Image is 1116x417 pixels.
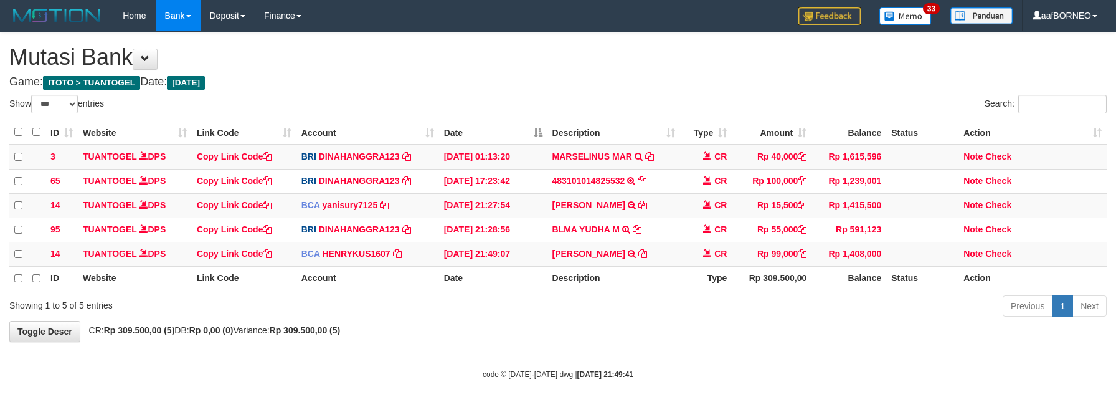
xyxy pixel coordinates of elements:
select: Showentries [31,95,78,113]
span: BRI [301,224,316,234]
a: Copy Link Code [197,200,272,210]
th: Account: activate to sort column ascending [296,120,439,145]
th: Action [958,266,1107,290]
label: Search: [985,95,1107,113]
a: Copy 483101014825532 to clipboard [638,176,646,186]
div: Showing 1 to 5 of 5 entries [9,294,456,312]
a: Copy Link Code [197,176,272,186]
th: Type [680,266,732,290]
a: DINAHANGGRA123 [319,176,400,186]
span: CR: DB: Variance: [83,325,341,335]
th: Balance [811,266,886,290]
label: Show entries [9,95,104,113]
strong: Rp 309.500,00 (5) [270,325,341,335]
a: TUANTOGEL [83,200,137,210]
h1: Mutasi Bank [9,45,1107,70]
strong: [DATE] 21:49:41 [577,370,633,379]
span: 14 [50,200,60,210]
span: BRI [301,151,316,161]
a: Copy WULAN MAULAN to clipboard [638,249,647,259]
td: [DATE] 21:49:07 [439,242,547,266]
th: Rp 309.500,00 [732,266,811,290]
td: DPS [78,193,192,218]
img: MOTION_logo.png [9,6,104,25]
td: [DATE] 17:23:42 [439,169,547,193]
input: Search: [1018,95,1107,113]
a: Copy SUSI SULASTRI to clipboard [638,200,647,210]
th: Balance [811,120,886,145]
span: BRI [301,176,316,186]
td: Rp 100,000 [732,169,811,193]
span: CR [714,249,727,259]
a: Copy Rp 15,500 to clipboard [798,200,806,210]
a: Copy HENRYKUS1607 to clipboard [393,249,402,259]
a: Copy Rp 99,000 to clipboard [798,249,806,259]
span: 14 [50,249,60,259]
a: Copy Link Code [197,224,272,234]
a: BLMA YUDHA M [552,224,620,234]
a: MARSELINUS MAR [552,151,632,161]
a: DINAHANGGRA123 [319,151,400,161]
span: BCA [301,200,320,210]
span: CR [714,176,727,186]
a: Check [985,200,1011,210]
a: [PERSON_NAME] [552,200,625,210]
th: Amount: activate to sort column ascending [732,120,811,145]
span: 33 [923,3,940,14]
th: ID [45,266,78,290]
td: DPS [78,218,192,242]
td: Rp 1,615,596 [811,145,886,170]
span: CR [714,200,727,210]
th: Link Code [192,266,296,290]
span: 65 [50,176,60,186]
a: Check [985,151,1011,161]
th: Account [296,266,439,290]
td: DPS [78,242,192,266]
a: Check [985,176,1011,186]
span: 95 [50,224,60,234]
a: TUANTOGEL [83,249,137,259]
span: BCA [301,249,320,259]
a: Copy Rp 100,000 to clipboard [798,176,806,186]
td: Rp 1,408,000 [811,242,886,266]
a: 483101014825532 [552,176,625,186]
a: Note [963,151,983,161]
a: Next [1072,295,1107,317]
td: DPS [78,169,192,193]
td: Rp 1,415,500 [811,193,886,218]
a: DINAHANGGRA123 [319,224,400,234]
a: 1 [1052,295,1073,317]
span: ITOTO > TUANTOGEL [43,76,140,90]
td: Rp 1,239,001 [811,169,886,193]
span: CR [714,151,727,161]
a: Copy Rp 40,000 to clipboard [798,151,806,161]
span: 3 [50,151,55,161]
a: Note [963,224,983,234]
th: Link Code: activate to sort column ascending [192,120,296,145]
th: ID: activate to sort column ascending [45,120,78,145]
td: Rp 55,000 [732,218,811,242]
th: Website [78,266,192,290]
strong: Rp 309.500,00 (5) [104,325,175,335]
td: Rp 40,000 [732,145,811,170]
td: Rp 99,000 [732,242,811,266]
h4: Game: Date: [9,76,1107,89]
a: Previous [1003,295,1052,317]
a: Copy DINAHANGGRA123 to clipboard [402,224,411,234]
a: HENRYKUS1607 [322,249,390,259]
span: CR [714,224,727,234]
a: Note [963,249,983,259]
a: TUANTOGEL [83,224,137,234]
td: [DATE] 01:13:20 [439,145,547,170]
td: DPS [78,145,192,170]
a: Check [985,224,1011,234]
th: Status [886,266,958,290]
a: Copy DINAHANGGRA123 to clipboard [402,176,411,186]
a: Copy BLMA YUDHA M to clipboard [633,224,641,234]
a: Copy DINAHANGGRA123 to clipboard [402,151,411,161]
th: Description [547,266,681,290]
img: panduan.png [950,7,1013,24]
th: Date [439,266,547,290]
a: Copy Link Code [197,249,272,259]
th: Website: activate to sort column ascending [78,120,192,145]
